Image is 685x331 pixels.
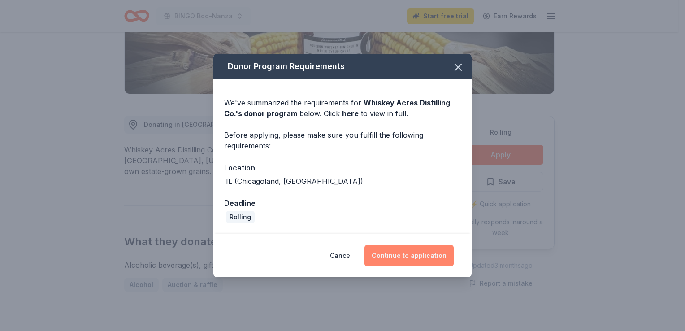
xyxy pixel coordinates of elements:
[224,130,461,151] div: Before applying, please make sure you fulfill the following requirements:
[330,245,352,266] button: Cancel
[224,197,461,209] div: Deadline
[226,176,363,187] div: IL (Chicagoland, [GEOGRAPHIC_DATA])
[226,211,255,223] div: Rolling
[224,162,461,174] div: Location
[364,245,454,266] button: Continue to application
[213,54,472,79] div: Donor Program Requirements
[342,108,359,119] a: here
[224,97,461,119] div: We've summarized the requirements for below. Click to view in full.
